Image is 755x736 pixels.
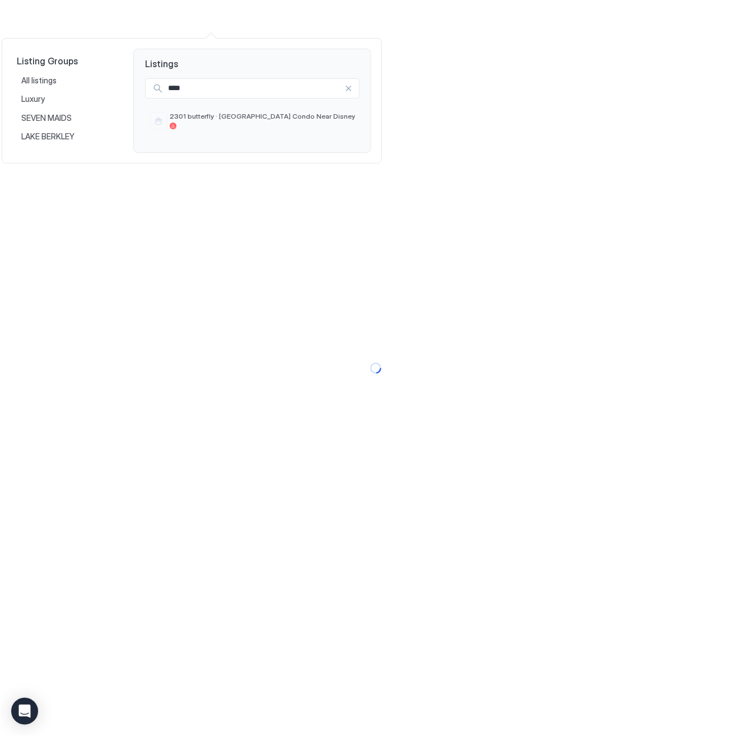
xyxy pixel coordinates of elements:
[134,49,371,69] span: Listings
[21,132,76,142] span: LAKE BERKLEY
[21,76,58,86] span: All listings
[170,112,355,120] span: 2301 butterfly · [GEOGRAPHIC_DATA] Condo Near Disney
[17,55,115,67] span: Listing Groups
[164,79,344,98] input: Input Field
[11,698,38,725] div: Open Intercom Messenger
[21,113,73,123] span: SEVEN MAIDS
[21,94,46,104] span: Luxury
